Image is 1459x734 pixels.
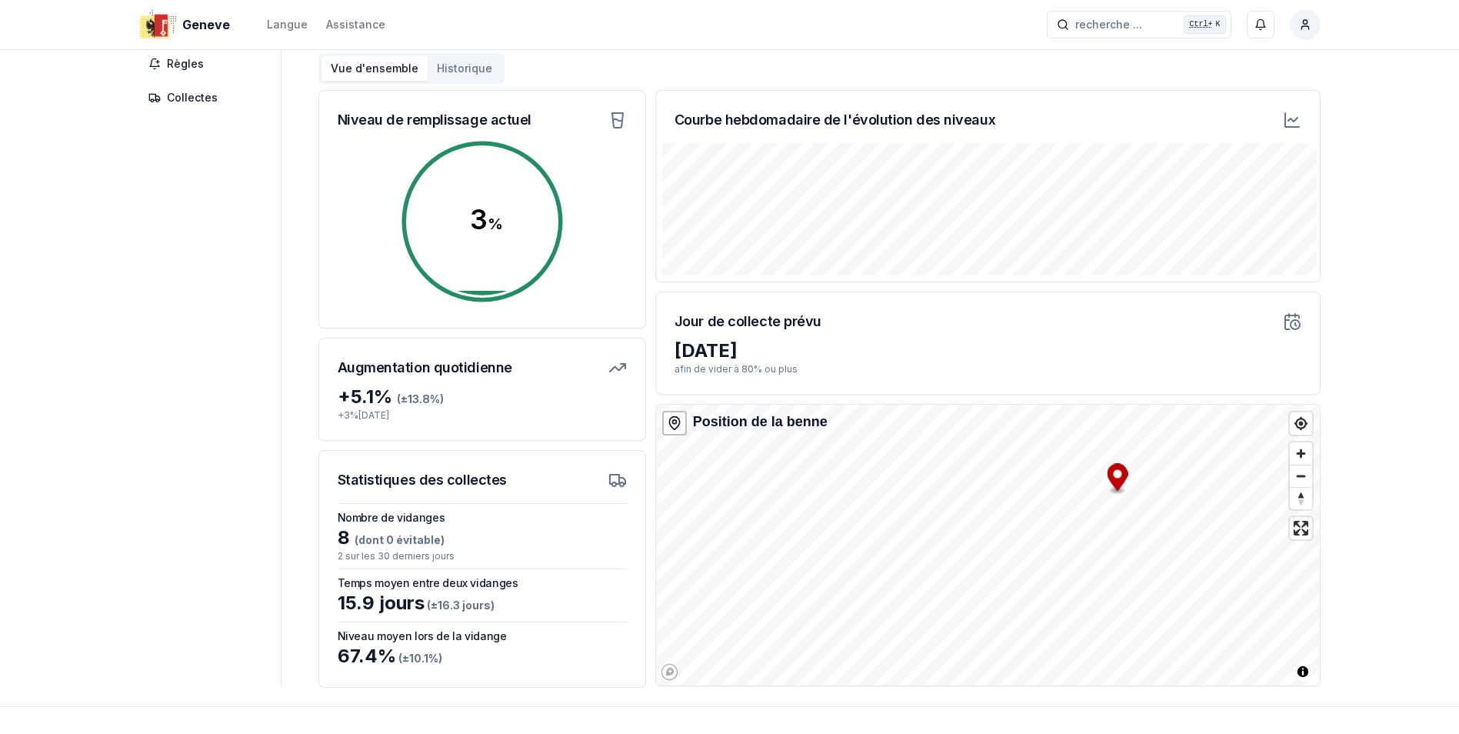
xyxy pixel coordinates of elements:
[338,510,627,525] h3: Nombre de vidanges
[425,599,495,612] span: (± 16.3 jours )
[139,50,271,78] a: Règles
[338,591,627,616] div: 15.9 jours
[675,311,821,332] h3: Jour de collecte prévu
[1290,517,1312,539] button: Enter fullscreen
[397,392,444,405] span: (± 13.8 %)
[338,357,512,379] h3: Augmentation quotidienne
[338,109,531,131] h3: Niveau de remplissage actuel
[675,363,1301,375] p: afin de vider à 80% ou plus
[656,405,1324,686] canvas: Map
[338,644,627,669] div: 67.4 %
[1047,11,1231,38] button: recherche ...Ctrl+K
[338,469,507,491] h3: Statistiques des collectes
[1075,17,1142,32] span: recherche ...
[675,109,995,131] h3: Courbe hebdomadaire de l'évolution des niveaux
[1290,487,1312,509] button: Reset bearing to north
[661,663,678,681] a: Mapbox logo
[338,550,627,562] p: 2 sur les 30 derniers jours
[139,15,236,34] a: Geneve
[139,6,176,43] img: Geneve Logo
[338,525,627,550] div: 8
[167,56,204,72] span: Règles
[338,409,627,422] p: + 3 % [DATE]
[1107,464,1128,495] div: Map marker
[326,15,385,34] a: Assistance
[338,385,627,409] div: + 5.1 %
[1290,488,1312,509] span: Reset bearing to north
[350,533,445,546] span: (dont 0 évitable)
[139,84,271,112] a: Collectes
[167,90,218,105] span: Collectes
[182,15,230,34] span: Geneve
[693,411,828,432] div: Position de la benne
[267,15,308,34] button: Langue
[1294,662,1312,681] button: Toggle attribution
[396,652,442,665] span: (± 10.1 %)
[267,17,308,32] div: Langue
[338,576,627,591] h3: Temps moyen entre deux vidanges
[1290,442,1312,465] button: Zoom in
[1290,465,1312,487] button: Zoom out
[321,56,428,81] button: Vue d'ensemble
[428,56,501,81] button: Historique
[675,339,1301,363] div: [DATE]
[338,629,627,644] h3: Niveau moyen lors de la vidange
[1290,412,1312,435] button: Find my location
